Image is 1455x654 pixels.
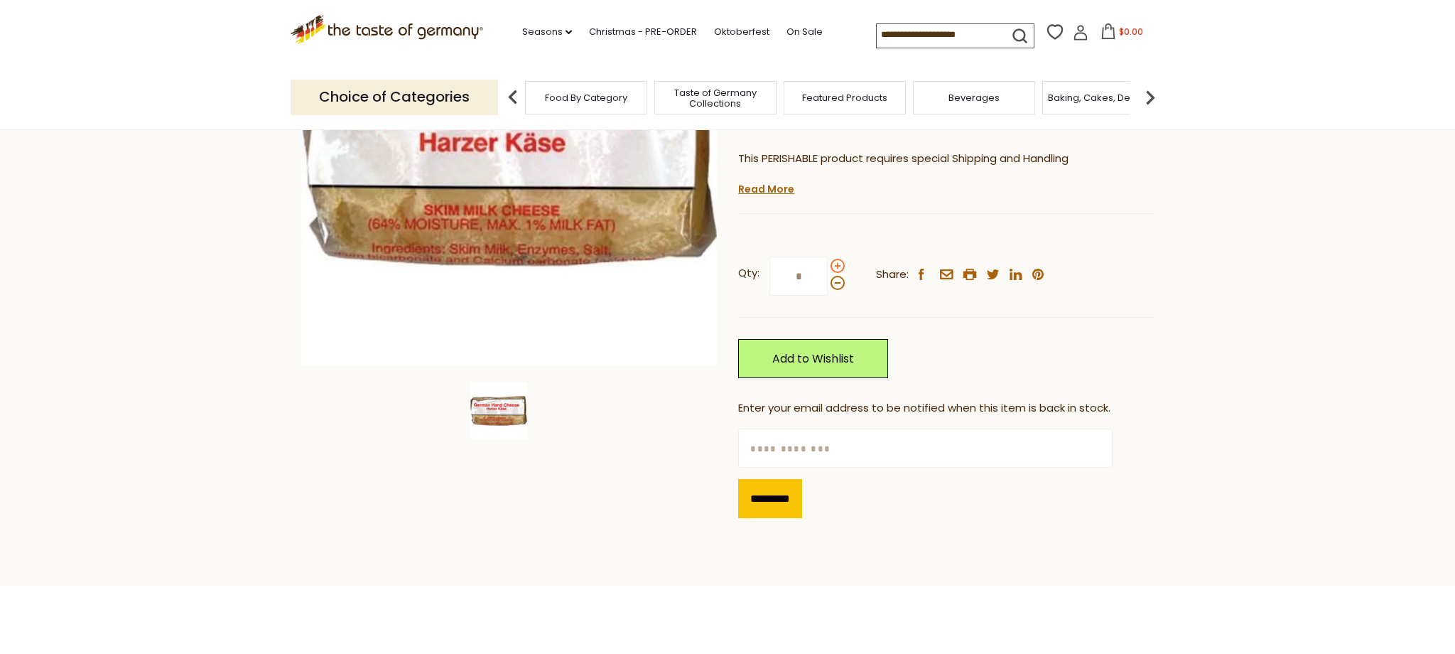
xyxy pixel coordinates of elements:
[769,257,828,296] input: Qty:
[545,92,627,103] a: Food By Category
[659,87,772,109] a: Taste of Germany Collections
[1048,92,1158,103] a: Baking, Cakes, Desserts
[1119,26,1143,38] span: $0.00
[802,92,887,103] a: Featured Products
[786,24,823,40] a: On Sale
[738,400,1154,417] div: Enter your email address to be notified when this item is back in stock.
[738,339,888,378] a: Add to Wishlist
[752,178,1154,196] li: We will ship this product in heat-protective packaging and ice.
[522,24,572,40] a: Seasons
[738,182,794,196] a: Read More
[470,382,527,439] img: Birkenstock Original Harzer Sour Milk Cheese
[1136,83,1164,112] img: next arrow
[291,80,498,114] p: Choice of Categories
[499,83,527,112] img: previous arrow
[589,24,697,40] a: Christmas - PRE-ORDER
[738,150,1154,168] p: This PERISHABLE product requires special Shipping and Handling
[948,92,1000,103] a: Beverages
[876,266,909,284] span: Share:
[1091,23,1152,45] button: $0.00
[714,24,769,40] a: Oktoberfest
[738,264,759,282] strong: Qty:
